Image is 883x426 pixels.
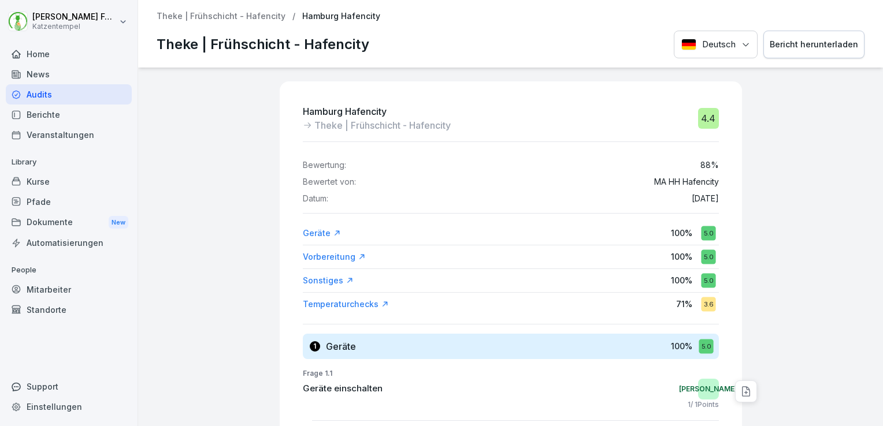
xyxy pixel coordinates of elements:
[6,376,132,397] div: Support
[763,31,865,59] button: Bericht herunterladen
[303,298,389,310] a: Temperaturchecks
[671,340,692,352] p: 100 %
[32,23,117,31] p: Katzentempel
[303,177,356,187] p: Bewertet von:
[701,226,715,240] div: 5.0
[6,64,132,84] a: News
[700,160,719,170] p: 88 %
[302,12,380,21] p: Hamburg Hafencity
[692,194,719,204] p: [DATE]
[654,177,719,187] p: MA HH Hafencity
[310,341,320,352] div: 1
[6,279,132,300] a: Mitarbeiter
[671,227,692,239] p: 100 %
[303,368,719,379] p: Frage 1.1
[6,171,132,192] a: Kurse
[109,216,128,229] div: New
[699,339,713,353] div: 5.0
[676,298,692,310] p: 71 %
[303,104,451,118] p: Hamburg Hafencity
[770,38,858,51] div: Bericht herunterladen
[674,31,758,59] button: Language
[6,44,132,64] a: Home
[32,12,117,22] p: [PERSON_NAME] Felten
[6,153,132,171] p: Library
[303,160,346,170] p: Bewertung:
[292,12,295,21] p: /
[6,397,132,417] a: Einstellungen
[303,382,383,395] p: Geräte einschalten
[6,84,132,104] a: Audits
[701,297,715,311] div: 3.6
[326,340,356,353] h3: Geräte
[701,249,715,264] div: 5.0
[698,108,719,129] div: 4.4
[303,194,328,204] p: Datum:
[6,212,132,233] a: DokumenteNew
[681,39,696,50] img: Deutsch
[157,12,285,21] a: Theke | Frühschicht - Hafencity
[157,34,369,55] p: Theke | Frühschicht - Hafencity
[6,233,132,253] a: Automatisierungen
[6,125,132,145] a: Veranstaltungen
[6,192,132,212] a: Pfade
[688,399,719,410] p: 1 / 1 Points
[701,273,715,287] div: 5.0
[6,104,132,125] a: Berichte
[698,379,719,399] div: [PERSON_NAME]
[303,227,341,239] a: Geräte
[314,118,451,132] p: Theke | Frühschicht - Hafencity
[671,251,692,263] p: 100 %
[6,261,132,279] p: People
[702,38,736,51] p: Deutsch
[303,251,366,263] a: Vorbereitung
[671,274,692,286] p: 100 %
[6,212,132,233] div: Dokumente
[303,275,354,286] a: Sonstiges
[6,300,132,320] a: Standorte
